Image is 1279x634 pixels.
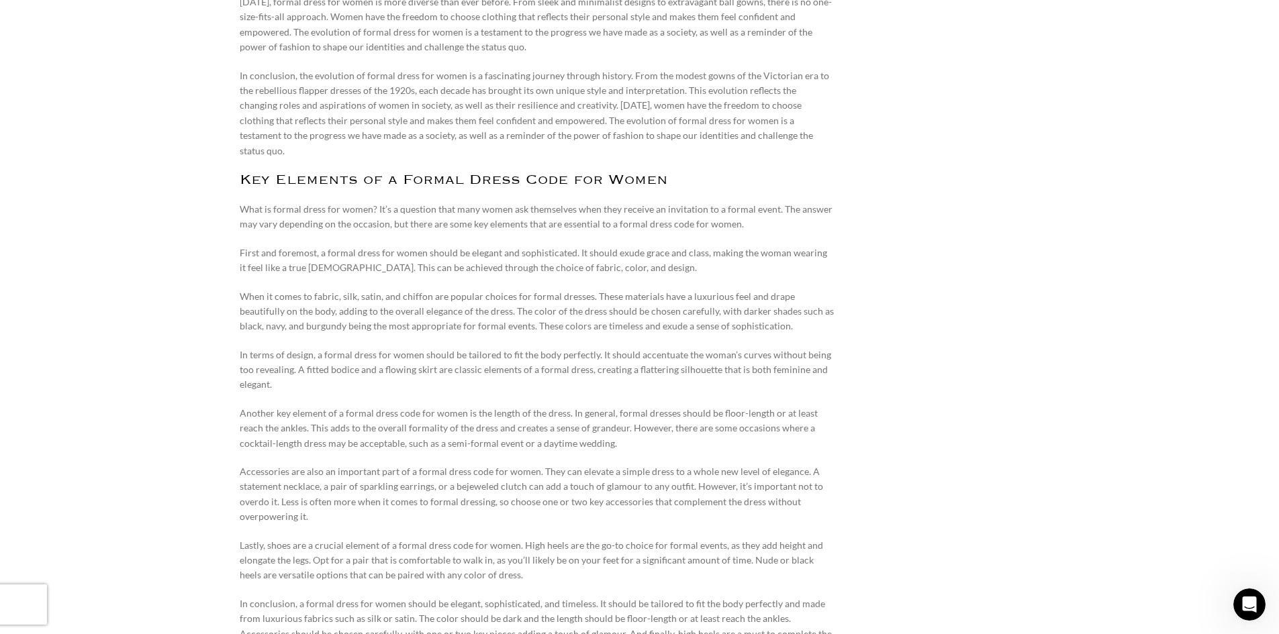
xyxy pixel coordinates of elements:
[240,246,835,276] p: First and foremost, a formal dress for women should be elegant and sophisticated. It should exude...
[240,464,835,525] p: Accessories are also an important part of a formal dress code for women. They can elevate a simpl...
[240,289,835,334] p: When it comes to fabric, silk, satin, and chiffon are popular choices for formal dresses. These m...
[240,202,835,232] p: What is formal dress for women? It’s a question that many women ask themselves when they receive ...
[240,172,835,189] h2: Key Elements of a Formal Dress Code for Women
[240,68,835,158] p: In conclusion, the evolution of formal dress for women is a fascinating journey through history. ...
[240,348,835,392] p: In terms of design, a formal dress for women should be tailored to fit the body perfectly. It sho...
[240,406,835,451] p: Another key element of a formal dress code for women is the length of the dress. In general, form...
[240,538,835,583] p: Lastly, shoes are a crucial element of a formal dress code for women. High heels are the go-to ch...
[1233,588,1266,621] iframe: Intercom live chat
